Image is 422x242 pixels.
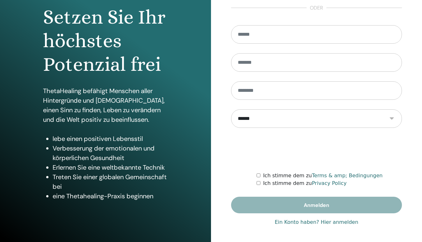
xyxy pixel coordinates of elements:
a: Ein Konto haben? Hier anmelden [275,218,358,226]
span: oder [307,4,326,12]
iframe: reCAPTCHA [268,137,365,162]
a: Privacy Policy [312,180,347,186]
li: lebe einen positiven Lebensstil [53,134,168,143]
li: Treten Sie einer globalen Gemeinschaft bei [53,172,168,191]
li: eine Thetahealing-Praxis beginnen [53,191,168,201]
label: Ich stimme dem zu [263,172,382,180]
label: Ich stimme dem zu [263,180,346,187]
li: Erlernen Sie eine weltbekannte Technik [53,163,168,172]
a: Terms & amp; Bedingungen [312,172,383,179]
p: ThetaHealing befähigt Menschen aller Hintergründe und [DEMOGRAPHIC_DATA], einen Sinn zu finden, L... [43,86,168,124]
h1: Setzen Sie Ihr höchstes Potenzial frei [43,5,168,77]
li: Verbesserung der emotionalen und körperlichen Gesundheit [53,143,168,163]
